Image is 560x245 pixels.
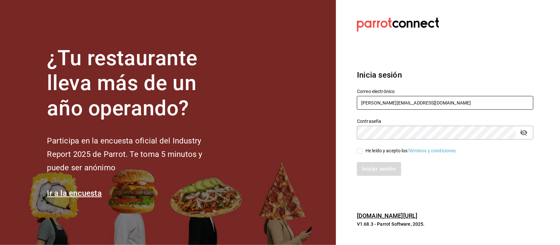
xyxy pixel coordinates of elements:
[47,134,224,174] h2: Participa en la encuesta oficial del Industry Report 2025 de Parrot. Te toma 5 minutos y puede se...
[408,148,457,153] a: Términos y condiciones.
[357,96,533,110] input: Ingresa tu correo electrónico
[357,89,533,94] label: Correo electrónico
[357,212,417,219] a: [DOMAIN_NAME][URL]
[357,221,533,227] p: V1.68.3 - Parrot Software, 2025.
[365,147,457,154] div: He leído y acepto los
[518,127,529,138] button: passwordField
[47,46,224,121] h1: ¿Tu restaurante lleva más de un año operando?
[357,119,533,123] label: Contraseña
[47,189,102,198] a: Ir a la encuesta
[357,69,533,81] h3: Inicia sesión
